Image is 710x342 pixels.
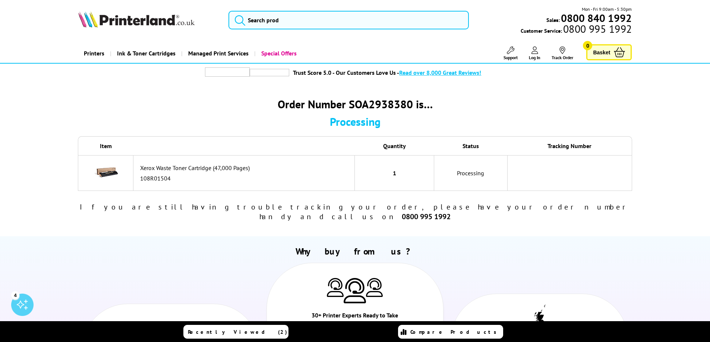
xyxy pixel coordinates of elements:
[140,175,351,182] div: 108R01504
[110,44,181,63] a: Ink & Toner Cartridges
[529,47,540,60] a: Log In
[93,159,119,185] img: Xerox Waste Toner Cartridge (47,000 Pages)
[521,25,632,34] span: Customer Service:
[504,55,518,60] span: Support
[78,246,632,257] h2: Why buy from us?
[560,15,632,22] a: 0800 840 1992
[78,11,195,28] img: Printerland Logo
[11,291,19,299] div: 4
[78,44,110,63] a: Printers
[344,278,366,304] img: Printer Experts
[78,114,632,129] div: Processing
[188,329,287,335] span: Recently Viewed (2)
[398,325,503,339] a: Compare Products
[228,11,469,29] input: Search prod
[117,44,176,63] span: Ink & Toner Cartridges
[293,69,481,76] a: Trust Score 5.0 - Our Customers Love Us -Read over 8,000 Great Reviews!
[582,6,632,13] span: Mon - Fri 9:00am - 5:30pm
[504,47,518,60] a: Support
[327,278,344,297] img: Printer Experts
[561,11,632,25] b: 0800 840 1992
[593,47,610,57] span: Basket
[205,67,250,77] img: trustpilot rating
[250,69,289,76] img: trustpilot rating
[78,97,632,111] div: Order Number SOA2938380 is…
[434,155,508,191] td: Processing
[552,47,573,60] a: Track Order
[78,136,133,155] th: Item
[583,41,592,50] span: 0
[562,25,632,32] span: 0800 995 1992
[410,329,501,335] span: Compare Products
[586,44,632,60] a: Basket 0
[78,11,220,29] a: Printerland Logo
[183,325,288,339] a: Recently Viewed (2)
[529,55,540,60] span: Log In
[399,69,481,76] span: Read over 8,000 Great Reviews!
[508,136,632,155] th: Tracking Number
[78,202,632,221] div: If you are still having trouble tracking your order, please have your order number handy and call...
[366,278,383,297] img: Printer Experts
[140,164,351,172] div: Xerox Waste Toner Cartridge (47,000 Pages)
[181,44,254,63] a: Managed Print Services
[529,304,550,339] img: UK tax payer
[434,136,508,155] th: Status
[355,136,434,155] th: Quantity
[402,212,451,221] b: 0800 995 1992
[254,44,302,63] a: Special Offers
[311,311,399,332] div: 30+ Printer Experts Ready to Take Your Call
[355,155,434,191] td: 1
[546,16,560,23] span: Sales:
